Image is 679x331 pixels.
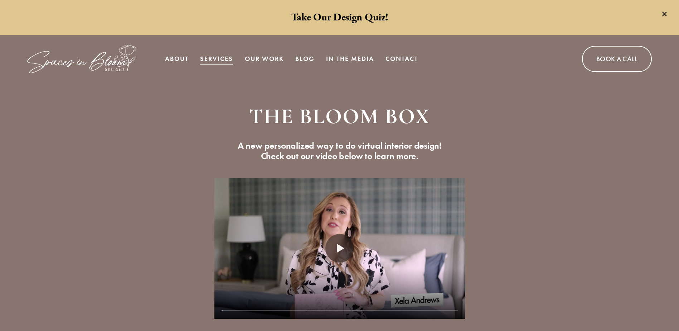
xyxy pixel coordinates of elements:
a: About [165,52,189,66]
button: Play [325,234,354,263]
h1: The bloom box [125,102,554,131]
a: Book A Call [582,46,652,72]
a: Contact [385,52,418,66]
a: Blog [295,52,315,66]
span: Services [200,52,233,66]
input: Seek [222,308,458,313]
a: folder dropdown [200,52,233,66]
p: A new personalized way to do virtual interior design! Check out our video below to learn more. [179,141,501,162]
a: In the Media [326,52,374,66]
a: Our Work [245,52,284,66]
img: Spaces in Bloom Designs [27,45,136,73]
